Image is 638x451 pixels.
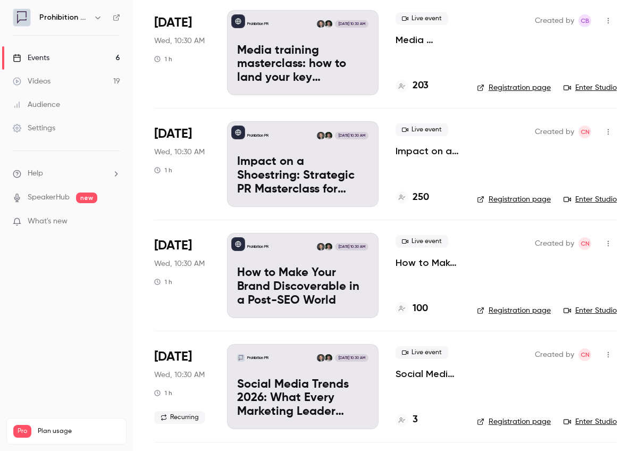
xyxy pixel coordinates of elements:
[13,123,55,133] div: Settings
[154,278,172,286] div: 1 h
[237,155,368,196] p: Impact on a Shoestring: Strategic PR Masterclass for Charity Comms Teams
[578,126,591,138] span: Chris Norton
[578,237,591,250] span: Chris Norton
[335,132,368,139] span: [DATE] 10:30 AM
[396,368,460,380] a: Social Media Trends 2026: What Every Marketing Leader Needs to Know
[396,79,429,93] a: 203
[564,305,617,316] a: Enter Studio
[396,302,428,316] a: 100
[227,121,379,206] a: Impact on a Shoestring: Strategic PR Masterclass for Charity Comms TeamsProhibition PRWill Ockend...
[154,411,205,424] span: Recurring
[317,20,324,28] img: Chris Norton
[154,36,205,46] span: Wed, 10:30 AM
[13,168,120,179] li: help-dropdown-opener
[13,53,49,63] div: Events
[413,79,429,93] h4: 203
[535,126,574,138] span: Created by
[227,344,379,429] a: Social Media Trends 2026: What Every Marketing Leader Needs to KnowProhibition PRWill OckendenChr...
[413,413,418,427] h4: 3
[413,302,428,316] h4: 100
[247,355,268,361] p: Prohibition PR
[335,20,368,28] span: [DATE] 10:30 AM
[317,132,324,139] img: Chris Norton
[581,348,590,361] span: CN
[247,21,268,27] p: Prohibition PR
[477,194,551,205] a: Registration page
[28,168,43,179] span: Help
[154,14,192,31] span: [DATE]
[154,389,172,397] div: 1 h
[154,121,210,206] div: Oct 15 Wed, 10:30 AM (Europe/London)
[13,425,31,438] span: Pro
[477,416,551,427] a: Registration page
[237,354,245,362] img: Social Media Trends 2026: What Every Marketing Leader Needs to Know
[325,132,332,139] img: Will Ockenden
[535,348,574,361] span: Created by
[227,233,379,318] a: How to Make Your Brand Discoverable in a Post-SEO WorldProhibition PRWill OckendenChris Norton[DA...
[317,354,324,362] img: Chris Norton
[564,194,617,205] a: Enter Studio
[13,76,51,87] div: Videos
[227,10,379,95] a: Media training masterclass: how to land your key messages in a digital-first worldProhibition PRW...
[154,237,192,254] span: [DATE]
[325,354,332,362] img: Will Ockenden
[154,344,210,429] div: Jan 21 Wed, 10:30 AM (Europe/London)
[154,10,210,95] div: Oct 8 Wed, 10:30 AM (Europe/London)
[335,354,368,362] span: [DATE] 10:30 AM
[578,348,591,361] span: Chris Norton
[396,34,460,46] a: Media training masterclass: how to land your key messages in a digital-first world
[396,413,418,427] a: 3
[325,20,332,28] img: Will Ockenden
[396,256,460,269] a: How to Make Your Brand Discoverable in a Post-SEO World
[535,14,574,27] span: Created by
[477,82,551,93] a: Registration page
[154,370,205,380] span: Wed, 10:30 AM
[154,233,210,318] div: Nov 5 Wed, 10:30 AM (Europe/London)
[564,416,617,427] a: Enter Studio
[325,243,332,250] img: Will Ockenden
[247,244,268,249] p: Prohibition PR
[237,378,368,419] p: Social Media Trends 2026: What Every Marketing Leader Needs to Know
[581,126,590,138] span: CN
[581,14,590,27] span: CB
[154,55,172,63] div: 1 h
[28,192,70,203] a: SpeakerHub
[154,126,192,143] span: [DATE]
[335,243,368,250] span: [DATE] 10:30 AM
[13,9,30,26] img: Prohibition PR
[396,123,448,136] span: Live event
[237,266,368,307] p: How to Make Your Brand Discoverable in a Post-SEO World
[38,427,120,436] span: Plan usage
[413,190,429,205] h4: 250
[535,237,574,250] span: Created by
[76,193,97,203] span: new
[581,237,590,250] span: CN
[107,217,120,227] iframe: Noticeable Trigger
[564,82,617,93] a: Enter Studio
[396,235,448,248] span: Live event
[396,346,448,359] span: Live event
[317,243,324,250] img: Chris Norton
[396,145,460,157] a: Impact on a Shoestring: Strategic PR Masterclass for Charity Comms Teams
[396,12,448,25] span: Live event
[237,44,368,85] p: Media training masterclass: how to land your key messages in a digital-first world
[154,258,205,269] span: Wed, 10:30 AM
[13,99,60,110] div: Audience
[247,133,268,138] p: Prohibition PR
[154,166,172,174] div: 1 h
[154,348,192,365] span: [DATE]
[578,14,591,27] span: Claire Beaumont
[477,305,551,316] a: Registration page
[154,147,205,157] span: Wed, 10:30 AM
[28,216,68,227] span: What's new
[396,190,429,205] a: 250
[39,12,89,23] h6: Prohibition PR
